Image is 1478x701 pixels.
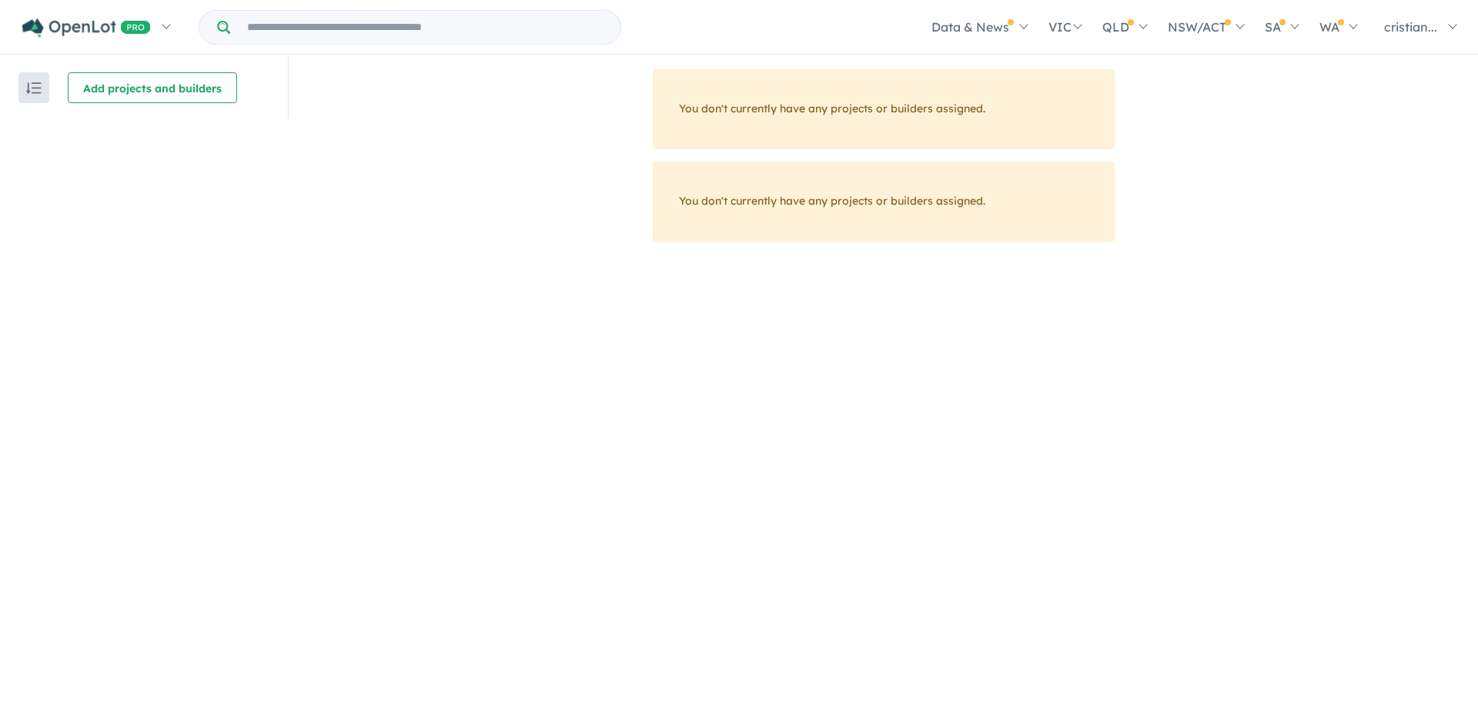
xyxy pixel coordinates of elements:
img: Openlot PRO Logo White [22,18,151,38]
button: Add projects and builders [68,72,237,103]
img: sort.svg [26,82,42,94]
div: You don't currently have any projects or builders assigned. [653,69,1115,149]
input: Try estate name, suburb, builder or developer [233,11,617,44]
div: You don't currently have any projects or builders assigned. [653,162,1115,242]
span: cristian... [1384,19,1437,35]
